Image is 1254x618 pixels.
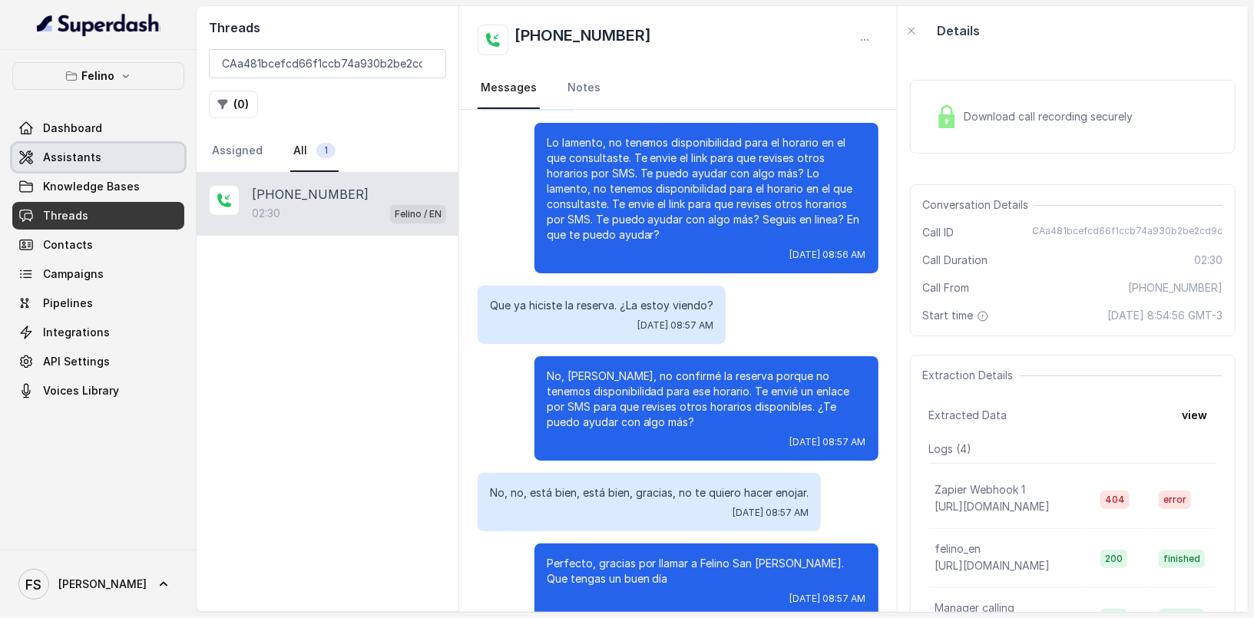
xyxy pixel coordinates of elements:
span: [DATE] 8:54:56 GMT-3 [1107,308,1223,323]
a: Contacts [12,231,184,259]
a: Assistants [12,144,184,171]
a: Campaigns [12,260,184,288]
span: Threads [43,208,88,223]
a: Knowledge Bases [12,173,184,200]
span: Assistants [43,150,101,165]
span: [URL][DOMAIN_NAME] [935,500,1051,513]
a: All1 [290,131,339,172]
button: view [1173,402,1216,429]
span: 404 [1100,491,1130,509]
h2: [PHONE_NUMBER] [515,25,651,55]
a: Integrations [12,319,184,346]
a: Notes [564,68,604,109]
span: 02:30 [1194,253,1223,268]
p: felino_en [935,541,981,557]
span: API Settings [43,354,110,369]
span: Call Duration [923,253,988,268]
span: 200 [1100,550,1127,568]
span: Contacts [43,237,93,253]
p: Logs ( 4 ) [929,441,1216,457]
text: FS [26,577,42,593]
a: Assigned [209,131,266,172]
a: Pipelines [12,289,184,317]
p: 02:30 [252,206,280,221]
a: [PERSON_NAME] [12,563,184,606]
span: [DATE] 08:57 AM [637,319,713,332]
span: Download call recording securely [964,109,1140,124]
h2: Threads [209,18,446,37]
img: Lock Icon [935,105,958,128]
p: No, [PERSON_NAME], no confirmé la reserva porque no tenemos disponibilidad para ese horario. Te e... [547,368,866,430]
span: Pipelines [43,296,93,311]
span: Conversation Details [923,197,1035,213]
span: Voices Library [43,383,119,398]
img: light.svg [37,12,160,37]
span: Extraction Details [923,368,1020,383]
span: [DATE] 08:57 AM [790,436,866,448]
span: Dashboard [43,121,102,136]
span: [DATE] 08:57 AM [733,507,809,519]
a: Messages [478,68,540,109]
span: Extracted Data [929,408,1008,423]
a: Threads [12,202,184,230]
span: [PHONE_NUMBER] [1128,280,1223,296]
span: error [1159,491,1191,509]
p: Manager calling [935,600,1015,616]
span: Start time [923,308,992,323]
p: [PHONE_NUMBER] [252,185,369,203]
p: Details [938,21,981,40]
p: Que ya hiciste la reserva. ¿La estoy viendo? [490,298,713,313]
button: Felino [12,62,184,90]
span: [DATE] 08:56 AM [790,249,866,261]
span: [PERSON_NAME] [58,577,147,592]
p: Felino / EN [395,207,442,222]
p: Felino [82,67,115,85]
a: Voices Library [12,377,184,405]
a: Dashboard [12,114,184,142]
p: Zapier Webhook 1 [935,482,1026,497]
span: Campaigns [43,266,104,282]
button: (0) [209,91,258,118]
span: 1 [316,143,336,158]
span: Call From [923,280,970,296]
a: API Settings [12,348,184,375]
span: [DATE] 08:57 AM [790,593,866,605]
p: No, no, está bien, está bien, gracias, no te quiero hacer enojar. [490,485,809,501]
span: Call ID [923,225,955,240]
nav: Tabs [209,131,446,172]
p: Lo lamento, no tenemos disponibilidad para el horario en el que consultaste. Te envie el link par... [547,135,866,243]
nav: Tabs [478,68,878,109]
span: [URL][DOMAIN_NAME] [935,559,1051,572]
input: Search by Call ID or Phone Number [209,49,446,78]
p: Perfecto, gracias por llamar a Felino San [PERSON_NAME]. Que tengas un buen día [547,556,866,587]
span: Integrations [43,325,110,340]
span: finished [1159,550,1205,568]
span: Knowledge Bases [43,179,140,194]
span: CAa481bcefcd66f1ccb74a930b2be2cd9c [1032,225,1223,240]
